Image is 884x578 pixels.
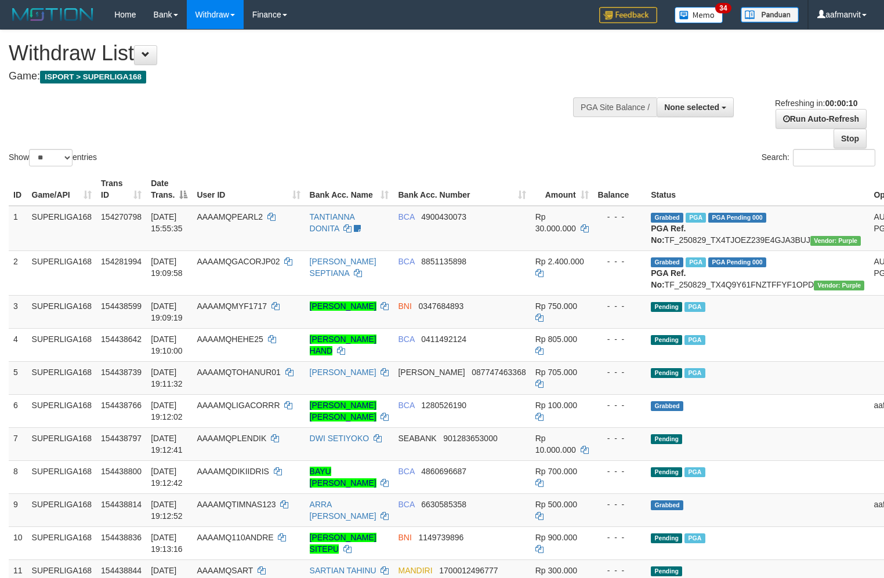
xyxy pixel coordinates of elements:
[439,566,498,575] span: Copy 1700012496777 to clipboard
[775,99,857,108] span: Refreshing in:
[398,257,414,266] span: BCA
[657,97,734,117] button: None selected
[27,206,97,251] td: SUPERLIGA168
[651,268,686,289] b: PGA Ref. No:
[9,250,27,295] td: 2
[101,500,142,509] span: 154438814
[419,533,464,542] span: Copy 1149739896 to clipboard
[27,173,97,206] th: Game/API: activate to sort column ascending
[715,3,731,13] span: 34
[421,212,466,221] span: Copy 4900430073 to clipboard
[535,401,577,410] span: Rp 100.000
[101,401,142,410] span: 154438766
[9,460,27,493] td: 8
[598,565,642,576] div: - - -
[27,460,97,493] td: SUPERLIGA168
[9,328,27,361] td: 4
[598,256,642,267] div: - - -
[646,250,869,295] td: TF_250829_TX4Q9Y61FNZTFFYF1OPD
[651,467,682,477] span: Pending
[664,103,719,112] span: None selected
[27,427,97,460] td: SUPERLIGA168
[651,368,682,378] span: Pending
[421,257,466,266] span: Copy 8851135898 to clipboard
[708,213,766,223] span: PGA Pending
[646,173,869,206] th: Status
[398,533,411,542] span: BNI
[151,533,183,554] span: [DATE] 19:13:16
[535,467,577,476] span: Rp 700.000
[27,394,97,427] td: SUPERLIGA168
[651,257,683,267] span: Grabbed
[535,335,577,344] span: Rp 805.000
[598,399,642,411] div: - - -
[310,368,376,377] a: [PERSON_NAME]
[793,149,875,166] input: Search:
[101,467,142,476] span: 154438800
[421,401,466,410] span: Copy 1280526190 to clipboard
[599,7,657,23] img: Feedback.jpg
[101,533,142,542] span: 154438836
[27,328,97,361] td: SUPERLIGA168
[151,257,183,278] span: [DATE] 19:09:58
[651,566,682,576] span: Pending
[398,566,432,575] span: MANDIRI
[535,257,584,266] span: Rp 2.400.000
[29,149,73,166] select: Showentries
[197,212,263,221] span: AAAAMQPEARL2
[27,361,97,394] td: SUPERLIGA168
[535,533,577,542] span: Rp 900.000
[598,499,642,510] div: - - -
[9,361,27,394] td: 5
[686,257,706,267] span: Marked by aafnonsreyleab
[598,300,642,312] div: - - -
[741,7,799,23] img: panduan.png
[472,368,526,377] span: Copy 087747463368 to clipboard
[598,432,642,444] div: - - -
[398,401,414,410] span: BCA
[593,173,647,206] th: Balance
[310,212,355,233] a: TANTIANNA DONITA
[598,466,642,477] div: - - -
[151,434,183,455] span: [DATE] 19:12:41
[9,394,27,427] td: 6
[151,212,183,233] span: [DATE] 15:55:35
[398,434,436,443] span: SEABANK
[535,368,577,377] span: Rp 705.000
[27,526,97,559] td: SUPERLIGA168
[443,434,497,443] span: Copy 901283653000 to clipboard
[310,301,376,311] a: [PERSON_NAME]
[101,335,142,344] span: 154438642
[9,149,97,166] label: Show entries
[151,301,183,322] span: [DATE] 19:09:19
[651,335,682,345] span: Pending
[101,212,142,221] span: 154270798
[310,434,369,443] a: DWI SETIYOKO
[535,434,576,455] span: Rp 10.000.000
[598,211,642,223] div: - - -
[598,532,642,543] div: - - -
[310,566,376,575] a: SARTIAN TAHINU
[398,500,414,509] span: BCA
[27,250,97,295] td: SUPERLIGA168
[421,335,466,344] span: Copy 0411492124 to clipboard
[310,500,376,521] a: ARRA [PERSON_NAME]
[197,500,276,509] span: AAAAMQTIMNAS123
[197,434,266,443] span: AAAAMQPLENDIK
[9,295,27,328] td: 3
[151,500,183,521] span: [DATE] 19:12:52
[101,566,142,575] span: 154438844
[192,173,305,206] th: User ID: activate to sort column ascending
[776,109,867,129] a: Run Auto-Refresh
[101,368,142,377] span: 154438739
[651,401,683,411] span: Grabbed
[146,173,192,206] th: Date Trans.: activate to sort column descending
[101,301,142,311] span: 154438599
[197,335,263,344] span: AAAAMQHEHE25
[398,212,414,221] span: BCA
[684,302,705,312] span: Marked by aafsoycanthlai
[197,467,269,476] span: AAAAMQDIKIIDRIS
[684,335,705,345] span: Marked by aafsoycanthlai
[531,173,593,206] th: Amount: activate to sort column ascending
[398,335,414,344] span: BCA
